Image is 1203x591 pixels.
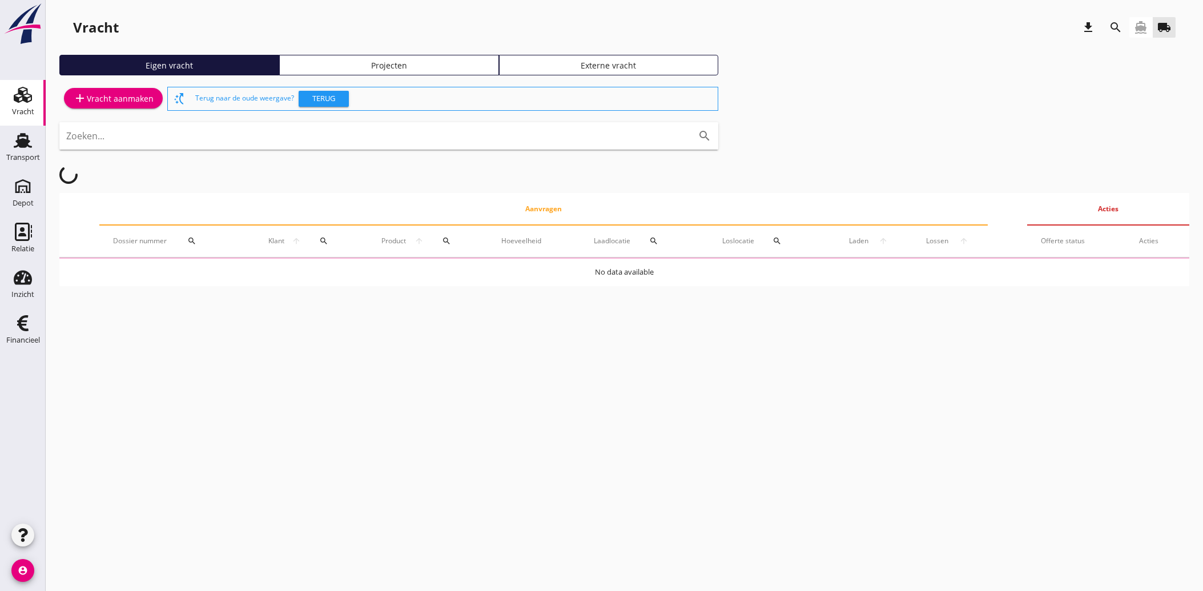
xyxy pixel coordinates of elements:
div: Vracht [73,18,119,37]
i: search [187,236,196,246]
div: Vracht [12,108,34,115]
span: Laden [844,236,874,246]
div: Terug naar de oude weergave? [195,87,713,110]
i: arrow_upward [410,236,428,246]
div: Financieel [6,336,40,344]
i: arrow_upward [288,236,305,246]
a: Projecten [279,55,499,75]
div: Loslocatie [722,227,817,255]
div: Externe vracht [504,59,714,71]
i: arrow_upward [874,236,893,246]
div: Depot [13,199,34,207]
i: search [442,236,451,246]
i: account_circle [11,559,34,582]
div: Projecten [284,59,494,71]
button: Terug [299,91,349,107]
i: add [73,91,87,105]
div: Transport [6,154,40,161]
div: Eigen vracht [65,59,274,71]
i: search [1109,21,1122,34]
input: Zoeken... [66,127,679,145]
i: search [698,129,711,143]
i: search [773,236,782,246]
th: Acties [1027,193,1189,225]
div: Inzicht [11,291,34,298]
i: local_shipping [1157,21,1171,34]
i: search [649,236,658,246]
a: Eigen vracht [59,55,279,75]
span: Product [377,236,411,246]
div: Vracht aanmaken [73,91,154,105]
i: search [319,236,328,246]
a: Vracht aanmaken [64,88,163,108]
i: download [1081,21,1095,34]
div: Hoeveelheid [501,236,566,246]
i: directions_boat [1134,21,1148,34]
span: Klant [265,236,288,246]
i: arrow_upward [954,236,974,246]
i: switch_access_shortcut [172,92,186,106]
img: logo-small.a267ee39.svg [2,3,43,45]
div: Acties [1139,236,1176,246]
span: Lossen [921,236,954,246]
div: Offerte status [1041,236,1111,246]
th: Aanvragen [99,193,988,225]
div: Dossier nummer [113,227,238,255]
td: No data available [59,259,1189,286]
div: Terug [303,93,344,104]
a: Externe vracht [499,55,719,75]
div: Laadlocatie [594,227,695,255]
div: Relatie [11,245,34,252]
